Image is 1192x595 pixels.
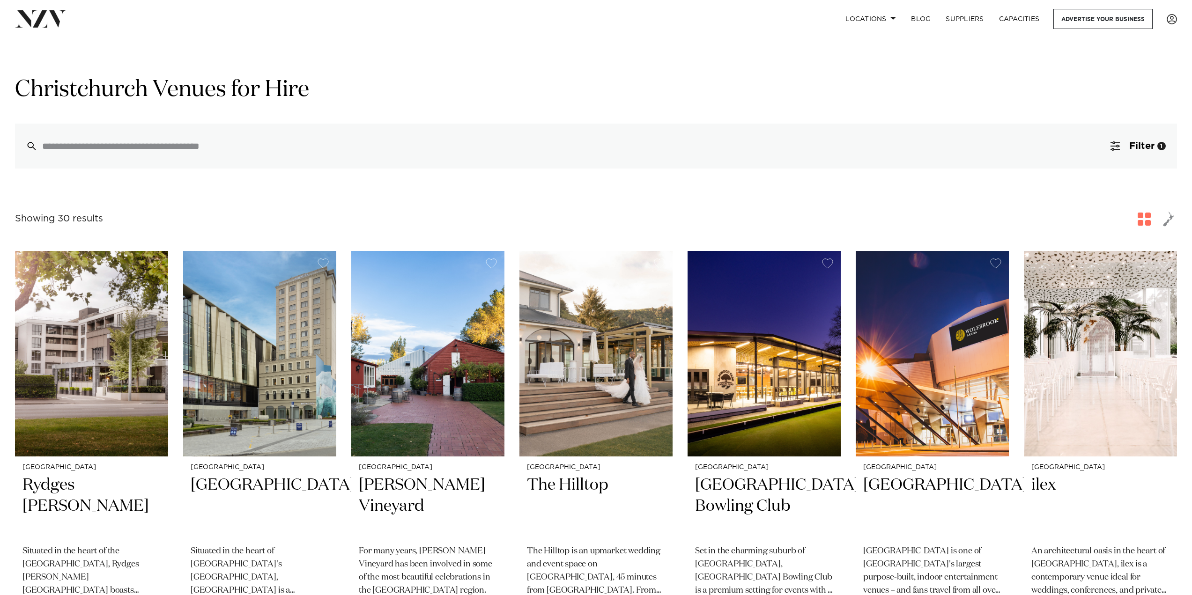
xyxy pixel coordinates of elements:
a: BLOG [903,9,938,29]
small: [GEOGRAPHIC_DATA] [1031,464,1170,471]
small: [GEOGRAPHIC_DATA] [695,464,833,471]
h2: [GEOGRAPHIC_DATA] [863,475,1001,538]
h2: [GEOGRAPHIC_DATA] [191,475,329,538]
a: Capacities [992,9,1047,29]
h2: The Hilltop [527,475,665,538]
small: [GEOGRAPHIC_DATA] [863,464,1001,471]
small: [GEOGRAPHIC_DATA] [22,464,161,471]
small: [GEOGRAPHIC_DATA] [191,464,329,471]
div: 1 [1157,142,1166,150]
h2: [PERSON_NAME] Vineyard [359,475,497,538]
h2: ilex [1031,475,1170,538]
h2: Rydges [PERSON_NAME] [22,475,161,538]
a: Advertise your business [1053,9,1153,29]
h1: Christchurch Venues for Hire [15,75,1177,105]
button: Filter1 [1099,124,1177,169]
h2: [GEOGRAPHIC_DATA] Bowling Club [695,475,833,538]
small: [GEOGRAPHIC_DATA] [359,464,497,471]
small: [GEOGRAPHIC_DATA] [527,464,665,471]
a: SUPPLIERS [938,9,991,29]
div: Showing 30 results [15,212,103,226]
img: wedding ceremony at ilex cafe in christchurch [1024,251,1177,456]
a: Locations [838,9,903,29]
img: nzv-logo.png [15,10,66,27]
span: Filter [1129,141,1155,151]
